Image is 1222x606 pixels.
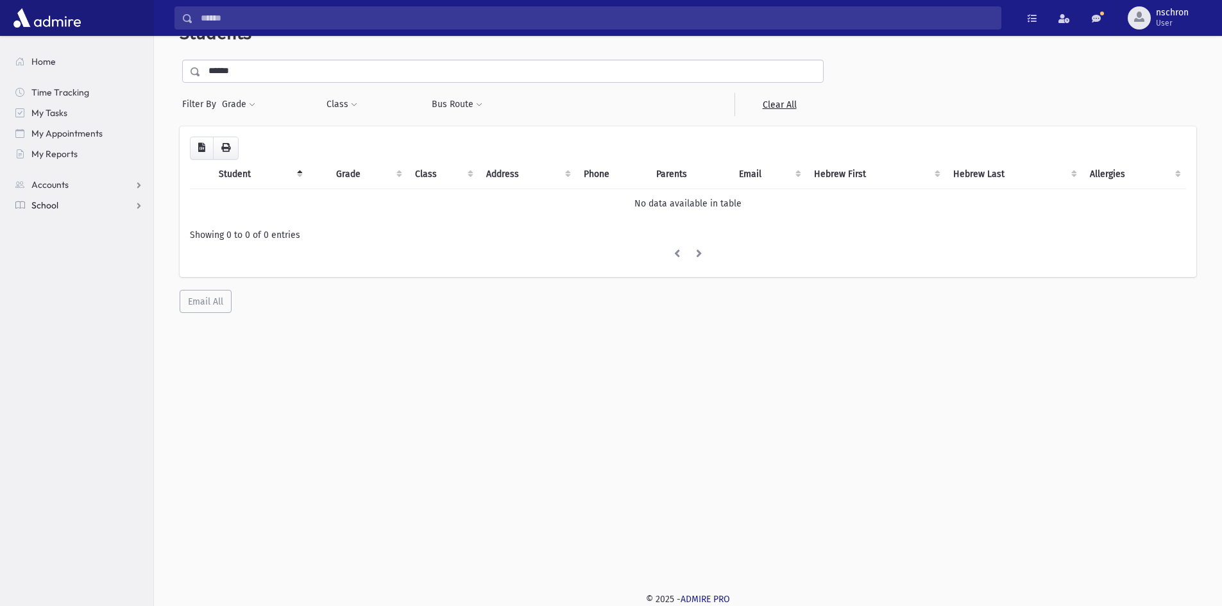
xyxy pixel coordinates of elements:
button: Class [326,93,358,116]
span: Home [31,56,56,67]
span: My Tasks [31,107,67,119]
th: Hebrew Last: activate to sort column ascending [946,160,1083,189]
div: Showing 0 to 0 of 0 entries [190,228,1186,242]
span: nschron [1156,8,1189,18]
img: AdmirePro [10,5,84,31]
a: Clear All [734,93,824,116]
span: Accounts [31,179,69,190]
div: © 2025 - [174,593,1201,606]
th: Parents [649,160,731,189]
a: Home [5,51,153,72]
th: Grade: activate to sort column ascending [328,160,407,189]
th: Class: activate to sort column ascending [407,160,479,189]
button: Grade [221,93,256,116]
th: Allergies: activate to sort column ascending [1082,160,1186,189]
a: ADMIRE PRO [681,594,730,605]
th: Email: activate to sort column ascending [731,160,806,189]
span: Filter By [182,97,221,111]
th: Student: activate to sort column descending [211,160,308,189]
span: User [1156,18,1189,28]
td: No data available in table [190,189,1186,218]
a: My Appointments [5,123,153,144]
button: Email All [180,290,232,313]
button: Print [213,137,239,160]
button: Bus Route [431,93,483,116]
button: CSV [190,137,214,160]
a: Time Tracking [5,82,153,103]
span: My Appointments [31,128,103,139]
th: Phone [576,160,649,189]
span: My Reports [31,148,78,160]
a: My Tasks [5,103,153,123]
input: Search [193,6,1001,29]
th: Hebrew First: activate to sort column ascending [806,160,945,189]
th: Address: activate to sort column ascending [479,160,576,189]
span: School [31,199,58,211]
a: My Reports [5,144,153,164]
span: Time Tracking [31,87,89,98]
a: School [5,195,153,215]
a: Accounts [5,174,153,195]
